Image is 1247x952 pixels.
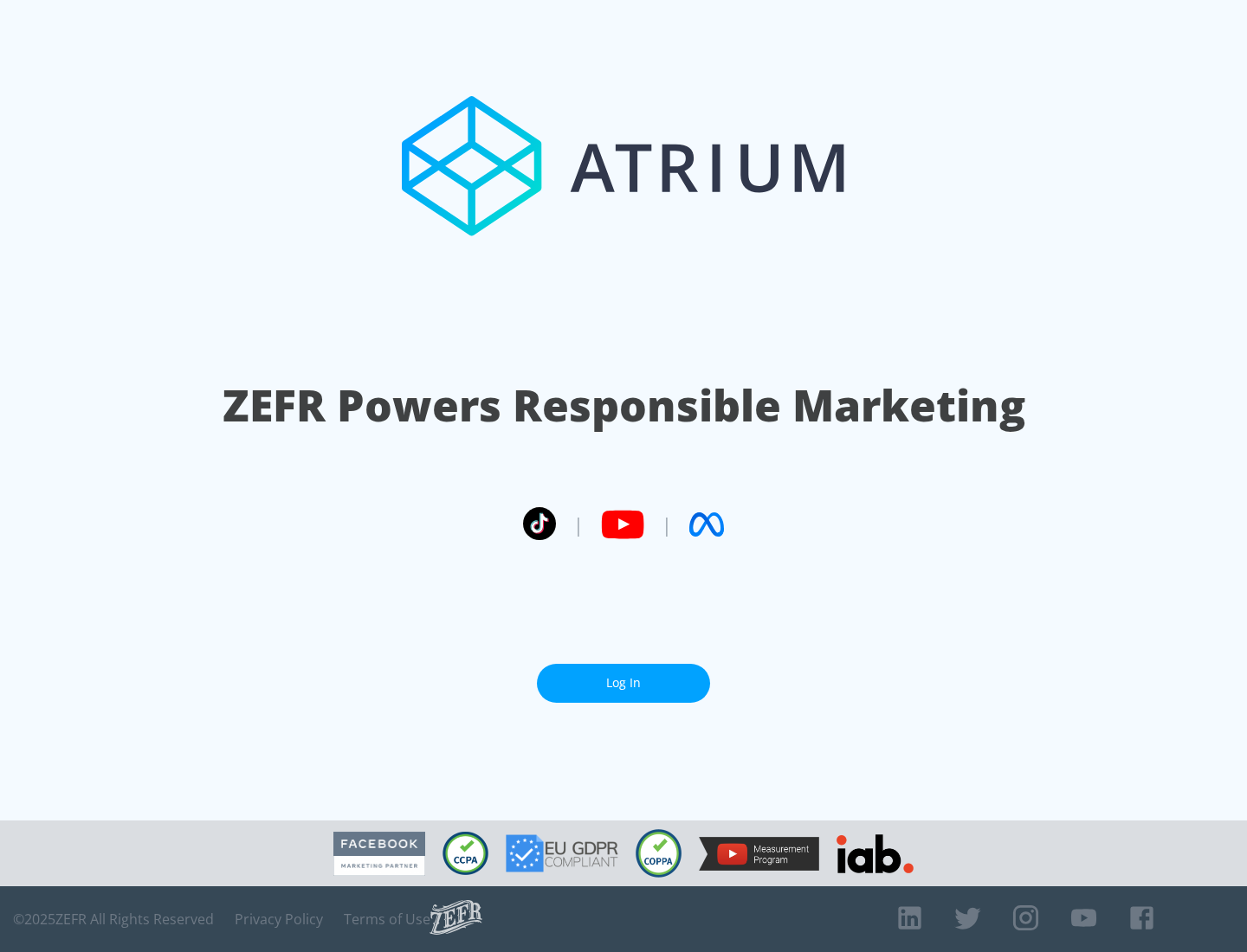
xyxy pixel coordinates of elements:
img: YouTube Measurement Program [699,837,819,871]
a: Privacy Policy [235,910,323,928]
h1: ZEFR Powers Responsible Marketing [223,376,1025,435]
img: GDPR Compliant [506,834,618,872]
img: COPPA Compliant [636,829,682,878]
span: | [662,511,672,537]
img: IAB [837,834,914,873]
a: Terms of Use [344,910,430,928]
img: Facebook Marketing Partner [333,832,425,876]
span: © 2025 ZEFR All Rights Reserved [13,910,214,928]
img: CCPA Compliant [443,832,488,875]
a: Log In [537,664,710,703]
span: | [573,511,584,537]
